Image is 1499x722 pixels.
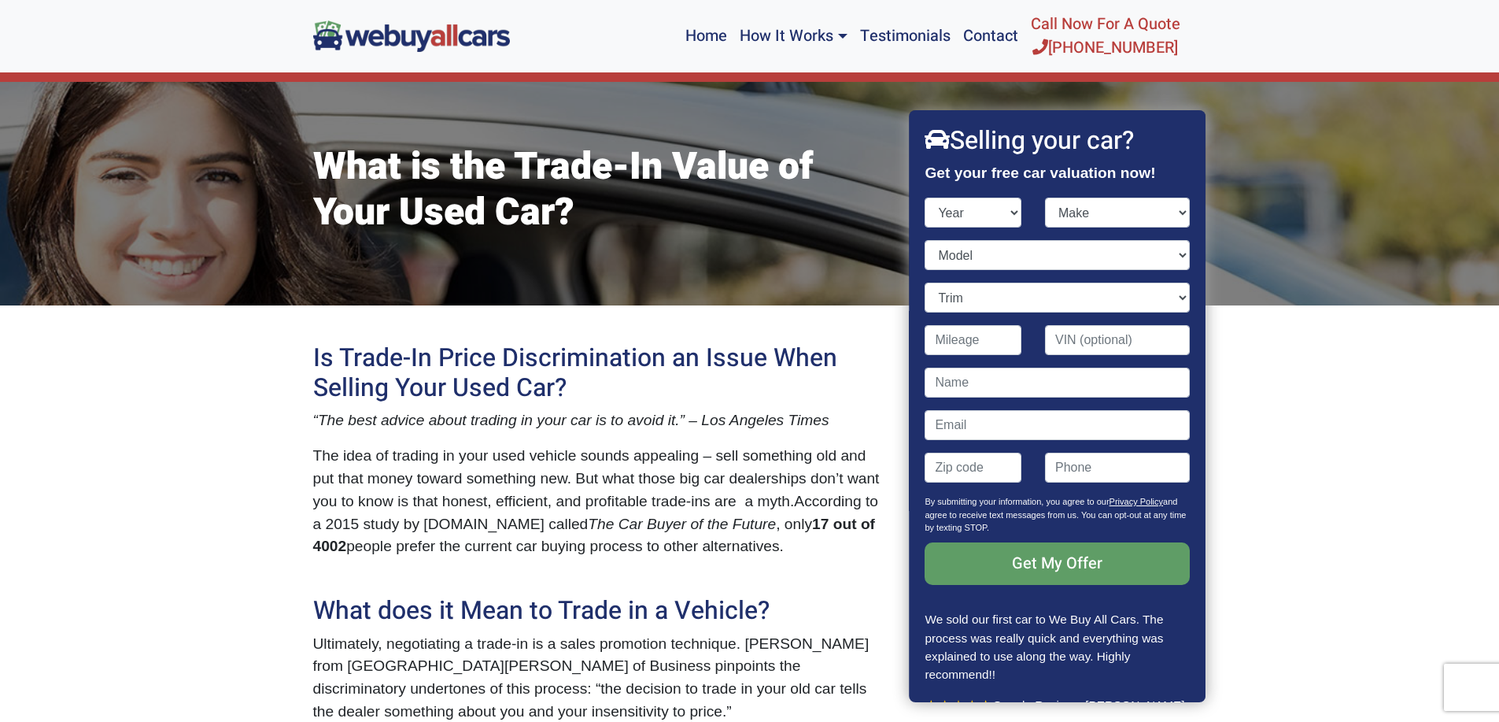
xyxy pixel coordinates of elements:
[925,126,1190,156] h2: Selling your car?
[313,412,336,428] span: “Th
[925,696,1190,714] p: Google Review - [PERSON_NAME]
[925,368,1190,398] input: Name
[733,6,853,66] a: How It Works
[776,516,812,532] span: , only
[1045,325,1190,355] input: VIN (optional)
[313,145,888,235] h1: What is the Trade-In Value of Your Used Car?
[313,447,880,509] span: The idea of trading in your used vehicle sounds appealing – sell something old and put that money...
[313,596,888,626] h2: What does it Mean to Trade in a Vehicle?
[925,610,1190,683] p: We sold our first car to We Buy All Cars. The process was really quick and everything was explain...
[313,635,869,720] span: Ultimately, negotiating a trade-in is a sales promotion technique. [PERSON_NAME] from [GEOGRAPHIC...
[313,20,510,51] img: We Buy All Cars in NJ logo
[925,165,1156,181] strong: Get your free car valuation now!
[679,6,733,66] a: Home
[588,516,776,532] span: The Car Buyer of the Future
[346,538,784,554] span: people prefer the current car buying process to other alternatives.
[925,198,1190,610] form: Contact form
[1109,497,1163,506] a: Privacy Policy
[925,410,1190,440] input: Email
[313,493,879,532] span: According to a 2015 study by [DOMAIN_NAME] called
[925,542,1190,585] input: Get My Offer
[1025,6,1187,66] a: Call Now For A Quote[PHONE_NUMBER]
[335,412,829,428] span: e best advice about trading in your car is to avoid it.” – Los Angeles Times
[925,325,1022,355] input: Mileage
[957,6,1025,66] a: Contact
[313,343,888,404] h2: Is Trade-In Price Discrimination an Issue When Selling Your Used Car?
[1045,453,1190,483] input: Phone
[925,495,1190,542] p: By submitting your information, you agree to our and agree to receive text messages from us. You ...
[854,6,957,66] a: Testimonials
[925,453,1022,483] input: Zip code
